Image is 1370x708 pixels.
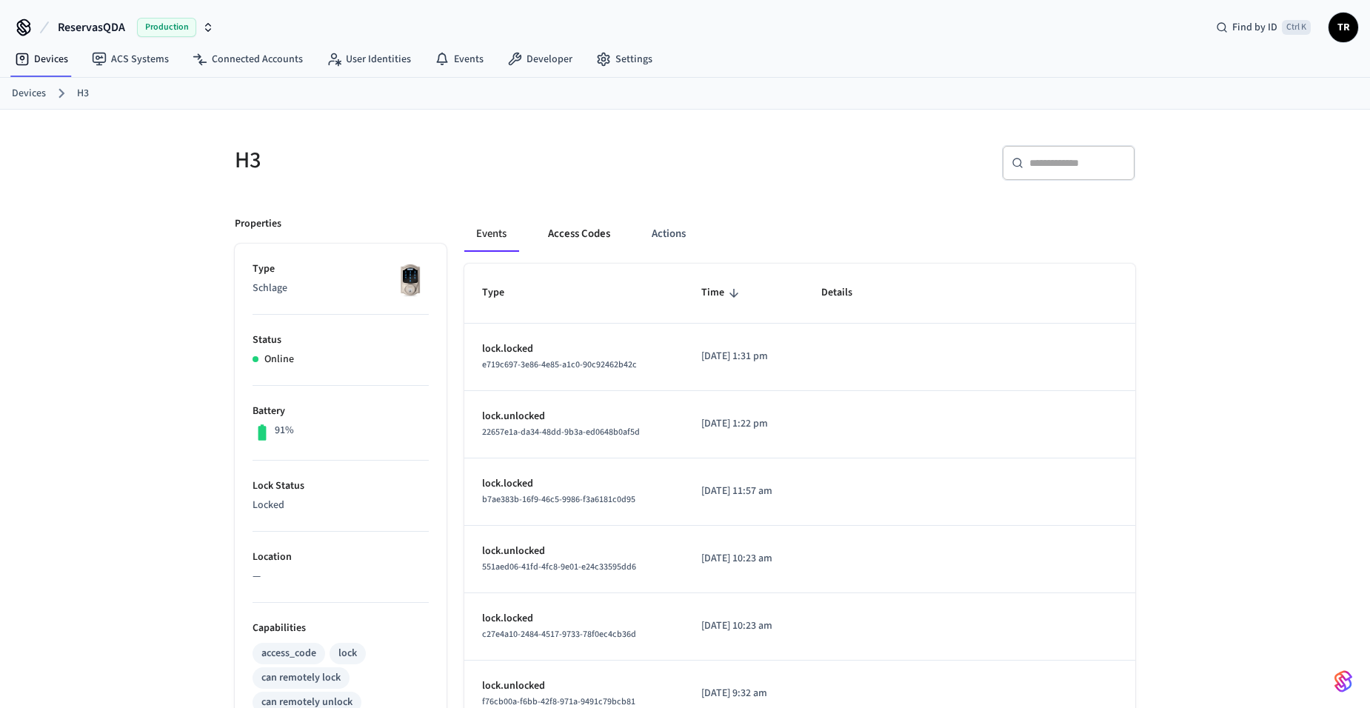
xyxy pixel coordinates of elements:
p: [DATE] 9:32 am [701,686,786,701]
p: lock.locked [482,341,666,357]
span: TR [1330,14,1357,41]
span: c27e4a10-2484-4517-9733-78f0ec4cb36d [482,628,636,641]
span: b7ae383b-16f9-46c5-9986-f3a6181c0d95 [482,493,635,506]
span: Find by ID [1232,20,1277,35]
p: Schlage [253,281,429,296]
img: SeamLogoGradient.69752ec5.svg [1334,669,1352,693]
a: Devices [12,86,46,101]
span: Type [482,281,524,304]
span: Time [701,281,744,304]
p: Status [253,333,429,348]
p: Battery [253,404,429,419]
div: Find by IDCtrl K [1204,14,1323,41]
button: Actions [640,216,698,252]
span: Production [137,18,196,37]
p: lock.locked [482,476,666,492]
a: Developer [495,46,584,73]
span: ReservasQDA [58,19,125,36]
a: User Identities [315,46,423,73]
span: e719c697-3e86-4e85-a1c0-90c92462b42c [482,358,637,371]
p: Type [253,261,429,277]
span: Details [821,281,872,304]
div: ant example [464,216,1135,252]
p: Online [264,352,294,367]
button: Access Codes [536,216,622,252]
img: Schlage Sense Smart Deadbolt with Camelot Trim, Front [392,261,429,298]
p: Capabilities [253,621,429,636]
p: Locked [253,498,429,513]
div: can remotely lock [261,670,341,686]
div: lock [338,646,357,661]
button: Events [464,216,518,252]
a: Devices [3,46,80,73]
h5: H3 [235,145,676,176]
p: [DATE] 10:23 am [701,618,786,634]
span: 22657e1a-da34-48dd-9b3a-ed0648b0af5d [482,426,640,438]
p: Properties [235,216,281,232]
p: lock.locked [482,611,666,627]
p: Lock Status [253,478,429,494]
a: Events [423,46,495,73]
p: Location [253,550,429,565]
p: 91% [275,423,294,438]
p: lock.unlocked [482,678,666,694]
a: H3 [77,86,89,101]
p: [DATE] 1:22 pm [701,416,786,432]
span: Ctrl K [1282,20,1311,35]
button: TR [1329,13,1358,42]
p: [DATE] 1:31 pm [701,349,786,364]
p: — [253,569,429,584]
div: access_code [261,646,316,661]
a: Connected Accounts [181,46,315,73]
p: lock.unlocked [482,409,666,424]
p: [DATE] 11:57 am [701,484,786,499]
a: ACS Systems [80,46,181,73]
span: f76cb00a-f6bb-42f8-971a-9491c79bcb81 [482,695,635,708]
span: 551aed06-41fd-4fc8-9e01-e24c33595dd6 [482,561,636,573]
p: [DATE] 10:23 am [701,551,786,567]
p: lock.unlocked [482,544,666,559]
a: Settings [584,46,664,73]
